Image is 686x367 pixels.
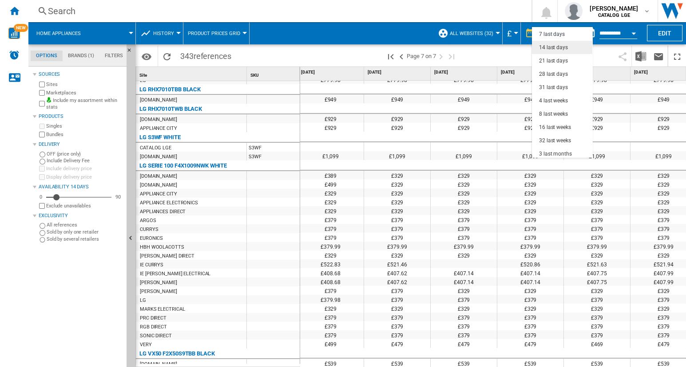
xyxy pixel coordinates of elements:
div: 14 last days [539,44,568,51]
div: 32 last weeks [539,137,571,144]
div: 21 last days [539,57,568,65]
div: 3 last months [539,150,572,158]
div: 4 last weeks [539,97,568,105]
div: 8 last weeks [539,110,568,118]
div: 7 last days [539,31,565,38]
div: 16 last weeks [539,124,571,131]
div: 28 last days [539,70,568,78]
div: 31 last days [539,84,568,91]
